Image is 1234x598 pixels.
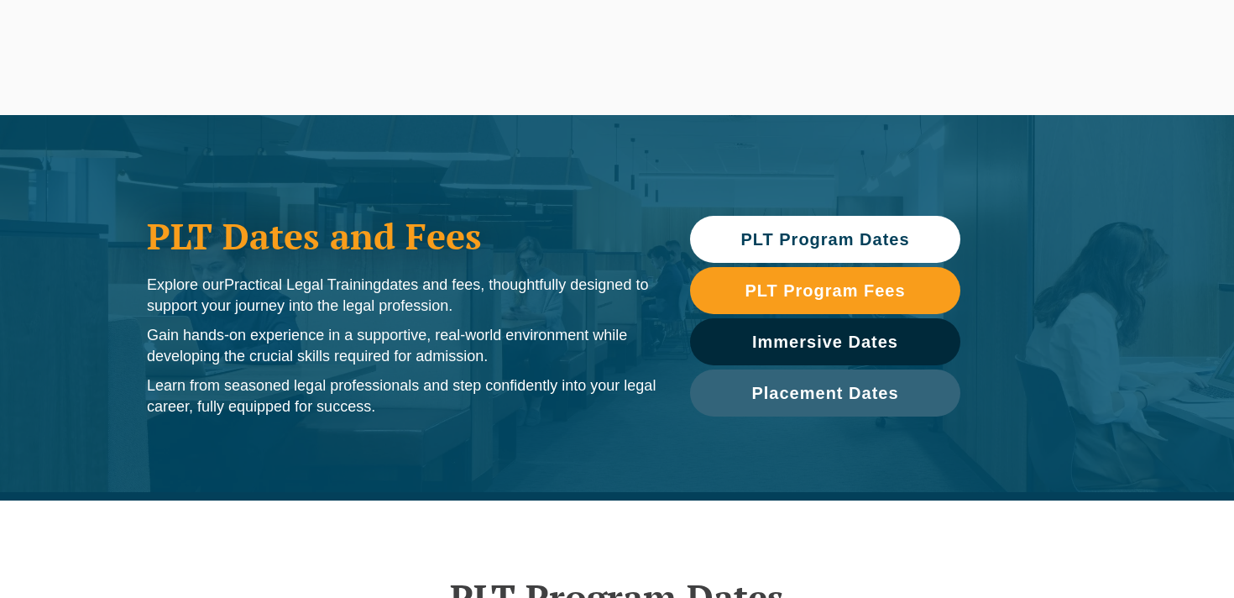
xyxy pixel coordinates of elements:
span: Immersive Dates [752,333,898,350]
a: Placement Dates [690,370,960,417]
span: PLT Program Dates [740,231,909,248]
h1: PLT Dates and Fees [147,215,656,257]
p: Learn from seasoned legal professionals and step confidently into your legal career, fully equipp... [147,375,656,417]
p: Gain hands-on experience in a supportive, real-world environment while developing the crucial ski... [147,325,656,367]
p: Explore our dates and fees, thoughtfully designed to support your journey into the legal profession. [147,275,656,317]
span: Placement Dates [751,385,898,401]
span: PLT Program Fees [745,282,905,299]
a: PLT Program Dates [690,216,960,263]
a: Immersive Dates [690,318,960,365]
span: Practical Legal Training [224,276,381,293]
a: PLT Program Fees [690,267,960,314]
